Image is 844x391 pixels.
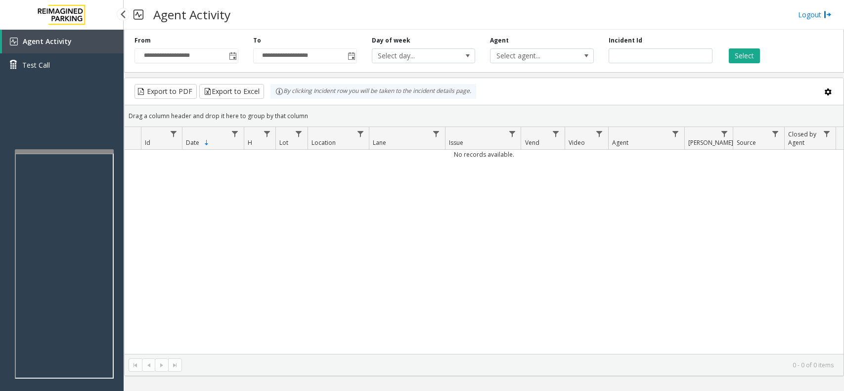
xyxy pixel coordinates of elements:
a: Lane Filter Menu [430,127,443,140]
span: Toggle popup [227,49,238,63]
img: infoIcon.svg [275,87,283,95]
span: Video [569,138,585,147]
a: Agent Filter Menu [668,127,682,140]
span: Lot [279,138,288,147]
span: Sortable [203,139,211,147]
span: Closed by Agent [788,130,816,147]
span: Toggle popup [346,49,356,63]
span: Id [145,138,150,147]
span: Lane [373,138,386,147]
img: pageIcon [133,2,143,27]
kendo-pager-info: 0 - 0 of 0 items [188,361,834,369]
a: Id Filter Menu [167,127,180,140]
div: By clicking Incident row you will be taken to the incident details page. [270,84,476,99]
a: H Filter Menu [260,127,273,140]
label: Agent [490,36,509,45]
span: Test Call [22,60,50,70]
span: Agent Activity [23,37,72,46]
a: Lot Filter Menu [292,127,305,140]
span: Issue [449,138,463,147]
h3: Agent Activity [148,2,235,27]
label: From [134,36,151,45]
span: Vend [525,138,539,147]
img: 'icon' [10,38,18,45]
img: logout [824,9,832,20]
label: Day of week [372,36,410,45]
span: Source [737,138,756,147]
a: Source Filter Menu [769,127,782,140]
a: Issue Filter Menu [505,127,519,140]
a: Location Filter Menu [354,127,367,140]
a: Video Filter Menu [593,127,606,140]
button: Export to Excel [199,84,264,99]
span: Select agent... [490,49,573,63]
label: Incident Id [609,36,642,45]
a: Agent Activity [2,30,124,53]
span: [PERSON_NAME] [688,138,733,147]
div: Drag a column header and drop it here to group by that column [125,107,844,125]
td: No records available. [125,150,844,159]
span: Location [311,138,336,147]
a: Vend Filter Menu [549,127,563,140]
span: H [248,138,252,147]
span: Agent [612,138,628,147]
a: Parker Filter Menu [717,127,731,140]
button: Export to PDF [134,84,197,99]
a: Date Filter Menu [228,127,242,140]
span: Select day... [372,49,454,63]
div: Data table [125,127,844,354]
a: Closed by Agent Filter Menu [820,127,834,140]
span: Date [186,138,199,147]
button: Select [729,48,760,63]
a: Logout [798,9,832,20]
label: To [253,36,261,45]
